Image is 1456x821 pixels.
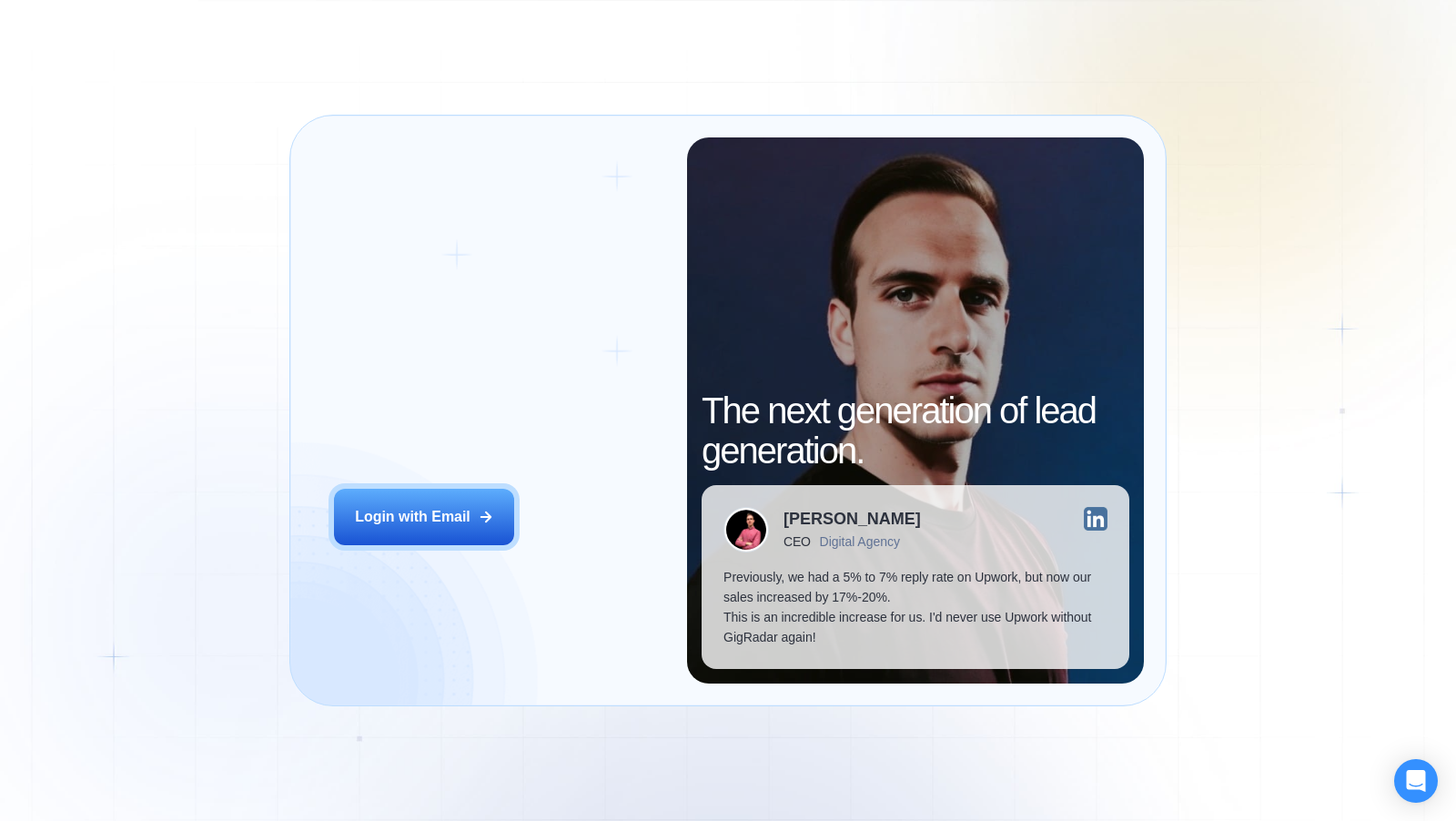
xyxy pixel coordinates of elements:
div: CEO [784,534,810,549]
div: Digital Agency [820,534,900,549]
div: [PERSON_NAME] [784,511,921,527]
p: Previously, we had a 5% to 7% reply rate on Upwork, but now our sales increased by 17%-20%. This ... [723,567,1107,647]
button: Login with Email [334,489,514,545]
h2: The next generation of lead generation. [702,390,1128,471]
div: Login with Email [355,507,470,527]
div: Open Intercom Messenger [1394,759,1438,803]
